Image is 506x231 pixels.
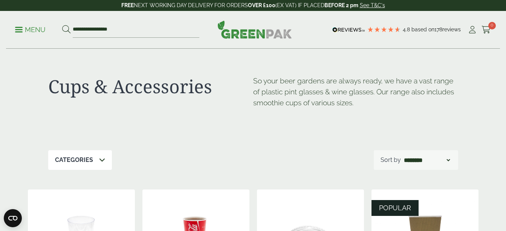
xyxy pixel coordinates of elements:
span: 0 [488,22,496,29]
span: POPULAR [379,204,411,212]
span: reviews [442,26,461,32]
span: 178 [434,26,442,32]
span: 4.8 [403,26,411,32]
a: Menu [15,25,46,33]
p: So your beer gardens are always ready, we have a vast range of plastic pint glasses & wine glasse... [253,75,458,108]
a: 0 [482,24,491,35]
p: Sort by [381,156,401,165]
div: 4.78 Stars [367,26,401,33]
strong: OVER £100 [248,2,275,8]
p: Menu [15,25,46,34]
strong: FREE [121,2,134,8]
a: See T&C's [360,2,385,8]
i: Cart [482,26,491,34]
img: REVIEWS.io [332,27,365,32]
span: Based on [411,26,434,32]
button: Open CMP widget [4,209,22,227]
strong: BEFORE 2 pm [324,2,358,8]
img: GreenPak Supplies [217,20,292,38]
h1: Cups & Accessories [48,75,253,97]
select: Shop order [402,156,451,165]
i: My Account [468,26,477,34]
p: Categories [55,156,93,165]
